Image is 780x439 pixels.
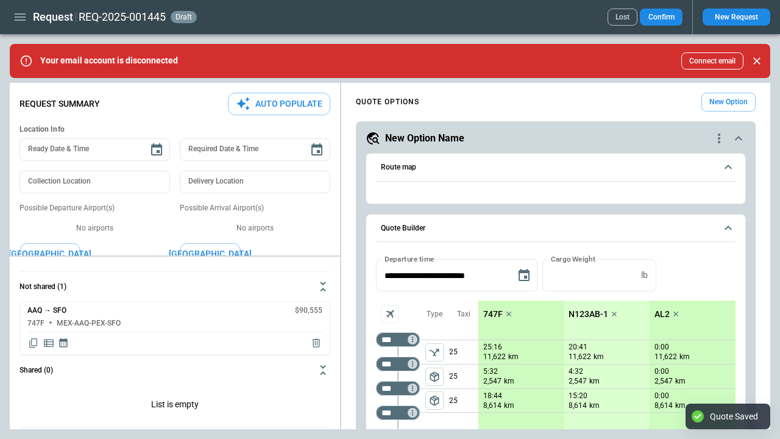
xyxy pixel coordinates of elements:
span: draft [173,13,194,21]
p: 15:20 [569,391,587,401]
span: Delete quote [310,337,322,349]
p: 11,622 [483,352,506,362]
button: New Request [703,9,770,26]
button: Confirm [640,9,682,26]
button: Connect email [681,52,743,70]
h6: 747F [27,319,44,327]
button: Auto Populate [228,93,330,115]
p: km [679,352,690,362]
p: km [508,352,519,362]
p: km [504,401,514,411]
p: 2,547 [569,376,587,387]
div: Not shared (1) [19,301,330,355]
p: 2,547 [654,376,673,387]
h2: REQ-2025-001445 [79,10,166,24]
button: Lost [608,9,637,26]
p: 25:16 [483,343,502,352]
p: 5:32 [483,367,498,376]
h6: MEX-AAQ-PEX-SFO [57,319,121,327]
label: Departure time [385,254,434,264]
p: AL2 [654,309,670,319]
p: 8,614 [654,401,673,411]
p: Type [427,309,442,319]
button: left aligned [425,343,444,362]
p: 25 [449,365,478,388]
p: Taxi [457,309,470,319]
h6: $90,555 [295,307,322,315]
div: Too short [376,332,420,347]
button: Quote Builder [376,215,736,243]
p: List is empty [19,385,330,427]
span: Copy quote content [27,337,40,349]
h5: New Option Name [385,132,464,145]
button: Close [748,52,765,70]
button: Choose date, selected date is Aug 20, 2025 [512,263,536,288]
div: Too short [376,405,420,420]
div: Too short [376,357,420,371]
p: 747F [483,309,503,319]
h1: Request [33,10,73,24]
p: 0:00 [654,343,669,352]
p: 11,622 [569,352,591,362]
span: Display detailed quote content [43,337,55,349]
button: Route map [376,154,736,182]
p: 11,622 [654,352,677,362]
h6: AAQ → SFO [27,307,66,315]
p: 20:41 [569,343,587,352]
span: Aircraft selection [381,305,399,323]
div: Too short [376,381,420,396]
p: km [589,376,600,387]
span: Display quote schedule [58,337,69,349]
p: 2,547 [483,376,502,387]
p: No airports [19,223,170,234]
button: Shared (0) [19,355,330,385]
button: left aligned [425,391,444,410]
button: [GEOGRAPHIC_DATA] [19,243,80,265]
p: 8,614 [483,401,502,411]
p: No airports [180,223,330,234]
button: left aligned [425,368,444,386]
span: Type of sector [425,343,444,362]
button: New Option [701,93,756,112]
p: Possible Departure Airport(s) [19,203,170,213]
label: Cargo Weight [551,254,595,264]
p: 0:00 [654,367,669,376]
p: Possible Arrival Airport(s) [180,203,330,213]
p: km [675,401,686,411]
h4: QUOTE OPTIONS [356,99,419,105]
p: 0:00 [654,391,669,401]
p: 8,614 [569,401,587,411]
p: 25 [449,389,478,412]
div: dismiss [748,48,765,74]
h6: Quote Builder [381,224,425,232]
p: km [589,401,600,411]
button: Not shared (1) [19,272,330,301]
div: Not shared (1) [19,385,330,427]
p: N123AB-1 [569,309,608,319]
span: Type of sector [425,391,444,410]
h6: Location Info [19,125,330,134]
div: Quote Saved [710,411,758,422]
p: 18:44 [483,391,502,401]
h6: Shared (0) [19,366,53,374]
h6: Route map [381,163,416,171]
button: Choose date [144,138,169,162]
p: Request Summary [19,99,100,109]
p: lb [641,270,648,280]
span: Type of sector [425,368,444,386]
p: km [675,376,686,387]
p: km [594,352,604,362]
span: package_2 [428,371,441,383]
p: 25 [449,340,478,364]
p: Your email account is disconnected [40,55,178,66]
p: 4:32 [569,367,583,376]
button: Choose date [305,138,329,162]
button: New Option Namequote-option-actions [366,131,746,146]
span: package_2 [428,394,441,407]
h6: Not shared (1) [19,283,66,291]
div: quote-option-actions [712,131,726,146]
p: km [504,376,514,387]
button: [GEOGRAPHIC_DATA] [180,243,241,265]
